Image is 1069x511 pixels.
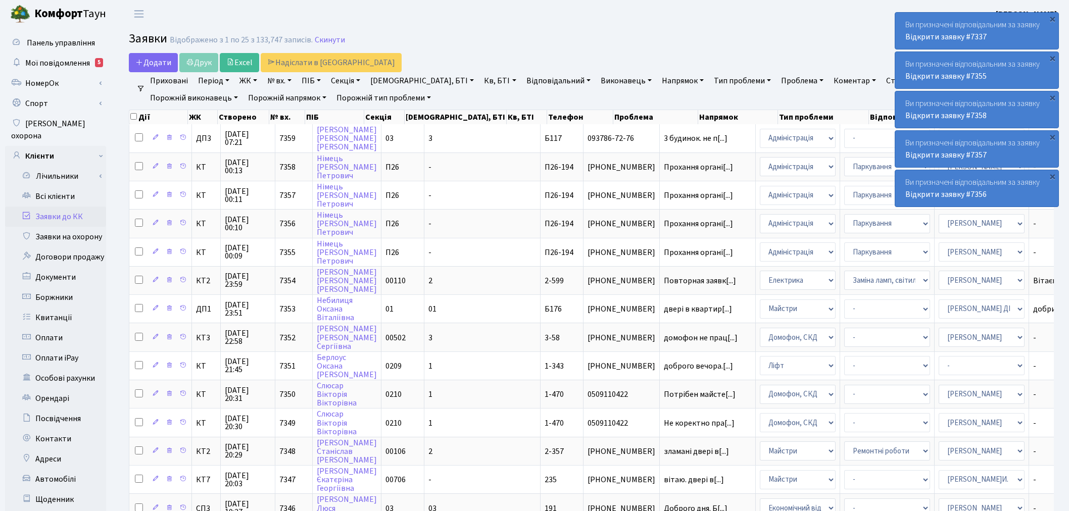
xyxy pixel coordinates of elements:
[385,474,406,485] span: 00706
[1047,92,1057,103] div: ×
[664,446,729,457] span: зламані двері в[...]
[428,133,432,144] span: 3
[196,447,216,455] span: КТ2
[385,247,399,258] span: П26
[895,91,1058,128] div: Ви призначені відповідальним за заявку
[305,110,364,124] th: ПІБ
[5,348,106,368] a: Оплати iPay
[225,415,271,431] span: [DATE] 20:30
[146,89,242,107] a: Порожній виконавець
[905,71,987,82] a: Відкрити заявку #7355
[317,324,377,352] a: [PERSON_NAME][PERSON_NAME]Сергіївна
[315,35,345,45] a: Скинути
[12,166,106,186] a: Лічильники
[545,332,560,343] span: 3-58
[196,163,216,171] span: КТ
[895,52,1058,88] div: Ви призначені відповідальним за заявку
[317,124,377,152] a: [PERSON_NAME][PERSON_NAME][PERSON_NAME]
[317,295,354,323] a: НебилицяОксанаВіталіївна
[364,110,405,124] th: Секція
[5,489,106,509] a: Щоденник
[428,303,436,315] span: 01
[895,131,1058,167] div: Ви призначені відповідальним за заявку
[5,207,106,227] a: Заявки до КК
[658,72,708,89] a: Напрямок
[428,247,431,258] span: -
[664,418,735,429] span: Не коректно пра[...]
[5,73,106,93] a: НомерОк
[317,210,377,238] a: Німець[PERSON_NAME]Петрович
[135,57,171,68] span: Додати
[385,446,406,457] span: 00106
[5,388,106,408] a: Орендарі
[385,275,406,286] span: 00110
[588,334,655,342] span: [PHONE_NUMBER]
[664,133,727,144] span: 3 будинок. не п[...]
[698,110,778,124] th: Напрямок
[895,13,1058,49] div: Ви призначені відповідальним за заявку
[588,362,655,370] span: [PHONE_NUMBER]
[385,418,402,429] span: 0210
[905,149,987,161] a: Відкрити заявку #7357
[664,275,736,286] span: Повторная заявк[...]
[196,248,216,257] span: КТ
[428,162,431,173] span: -
[218,110,270,124] th: Створено
[225,130,271,146] span: [DATE] 07:21
[129,53,178,72] a: Додати
[588,305,655,313] span: [PHONE_NUMBER]
[905,189,987,200] a: Відкрити заявку #7356
[279,418,296,429] span: 7349
[428,446,432,457] span: 2
[5,328,106,348] a: Оплати
[5,408,106,429] a: Посвідчення
[196,220,216,228] span: КТ
[225,443,271,459] span: [DATE] 20:29
[588,476,655,484] span: [PHONE_NUMBER]
[170,35,313,45] div: Відображено з 1 по 25 з 133,747 записів.
[279,474,296,485] span: 7347
[279,133,296,144] span: 7359
[196,390,216,398] span: КТ
[34,6,106,23] span: Таун
[269,110,305,124] th: № вх.
[428,418,432,429] span: 1
[547,110,613,124] th: Телефон
[25,58,90,69] span: Мої повідомлення
[196,305,216,313] span: ДП1
[778,110,868,124] th: Тип проблеми
[196,191,216,199] span: КТ
[664,332,738,343] span: домофон не прац[...]
[279,303,296,315] span: 7353
[522,72,595,89] a: Відповідальний
[263,72,296,89] a: № вх.
[225,357,271,374] span: [DATE] 21:45
[545,446,564,457] span: 2-357
[225,216,271,232] span: [DATE] 00:10
[235,72,261,89] a: ЖК
[507,110,547,124] th: Кв, БТІ
[196,476,216,484] span: КТ7
[428,190,431,201] span: -
[588,419,655,427] span: 0509110422
[385,190,399,201] span: П26
[5,53,106,73] a: Мої повідомлення5
[588,248,655,257] span: [PHONE_NUMBER]
[5,469,106,489] a: Автомобілі
[279,332,296,343] span: 7352
[244,89,330,107] a: Порожній напрямок
[1047,14,1057,24] div: ×
[225,272,271,288] span: [DATE] 23:59
[428,275,432,286] span: 2
[588,191,655,199] span: [PHONE_NUMBER]
[225,301,271,317] span: [DATE] 23:51
[545,218,573,229] span: П26-194
[480,72,520,89] a: Кв, БТІ
[196,334,216,342] span: КТ3
[905,110,987,121] a: Відкрити заявку #7358
[588,163,655,171] span: [PHONE_NUMBER]
[597,72,656,89] a: Виконавець
[279,190,296,201] span: 7357
[664,389,736,400] span: Потрібен майсте[...]
[5,449,106,469] a: Адреси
